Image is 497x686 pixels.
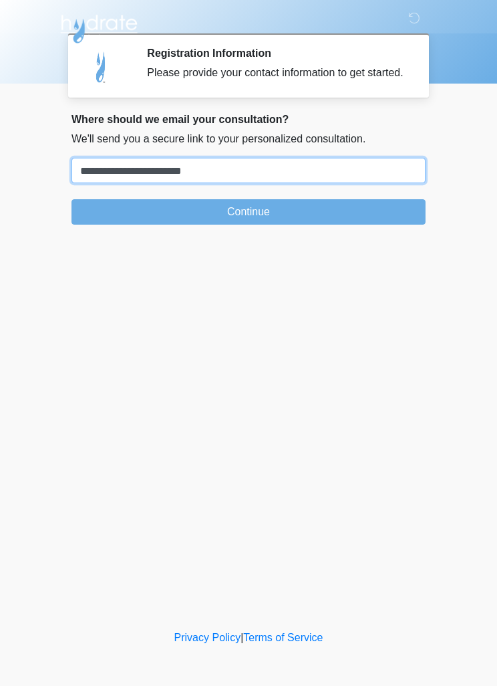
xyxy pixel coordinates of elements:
p: We'll send you a secure link to your personalized consultation. [71,131,426,147]
button: Continue [71,199,426,225]
h2: Where should we email your consultation? [71,113,426,126]
img: Hydrate IV Bar - Arcadia Logo [58,10,140,44]
a: Privacy Policy [174,632,241,643]
img: Agent Avatar [81,47,122,87]
a: Terms of Service [243,632,323,643]
a: | [240,632,243,643]
div: Please provide your contact information to get started. [147,65,405,81]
